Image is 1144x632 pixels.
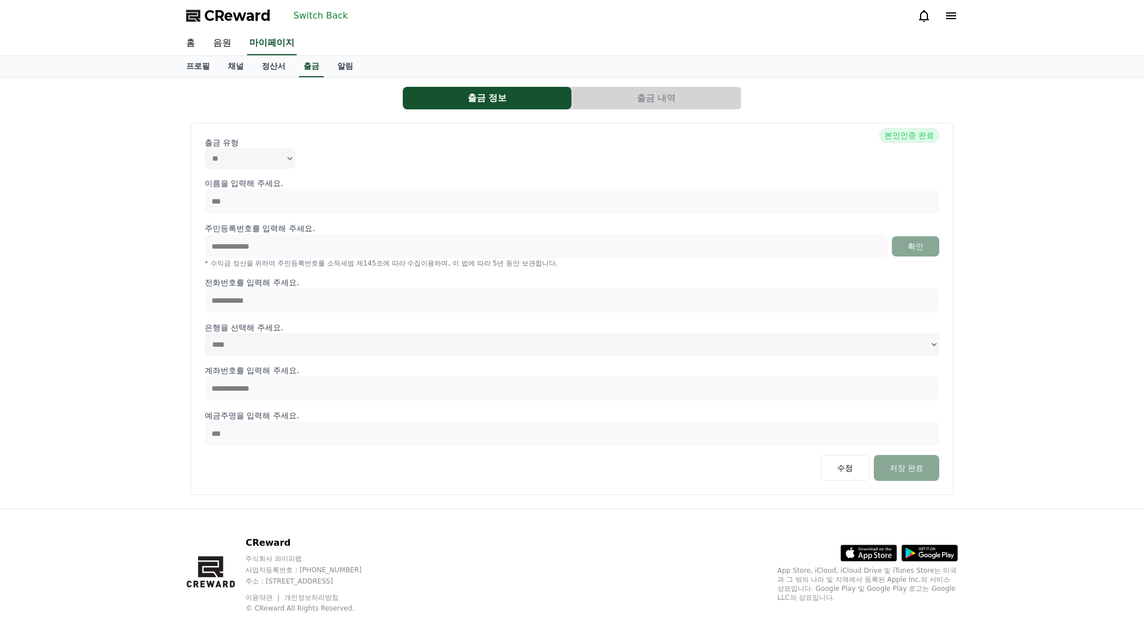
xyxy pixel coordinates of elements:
[874,455,939,481] button: 저장 완료
[245,604,383,613] p: © CReward All Rights Reserved.
[245,536,383,550] p: CReward
[186,7,271,25] a: CReward
[403,87,571,109] button: 출금 정보
[205,223,315,234] p: 주민등록번호를 입력해 주세요.
[245,565,383,574] p: 사업자등록번호 : [PHONE_NUMBER]
[777,566,958,602] p: App Store, iCloud, iCloud Drive 및 iTunes Store는 미국과 그 밖의 나라 및 지역에서 등록된 Apple Inc.의 서비스 상표입니다. Goo...
[204,32,240,55] a: 음원
[205,322,939,333] p: 은행을 선택해 주세요.
[289,7,353,25] button: Switch Back
[284,594,338,602] a: 개인정보처리방침
[879,128,939,143] span: 본인인증 완료
[205,277,939,288] p: 전화번호를 입력해 주세요.
[247,32,297,55] a: 마이페이지
[219,56,253,77] a: 채널
[205,259,939,268] p: * 수익금 정산을 위하여 주민등록번호를 소득세법 제145조에 따라 수집이용하며, 이 법에 따라 5년 동안 보관합니다.
[253,56,294,77] a: 정산서
[328,56,362,77] a: 알림
[177,56,219,77] a: 프로필
[204,7,271,25] span: CReward
[205,178,939,189] p: 이름을 입력해 주세요.
[572,87,741,109] button: 출금 내역
[205,137,939,148] p: 출금 유형
[177,32,204,55] a: 홈
[205,410,939,421] p: 예금주명을 입력해 주세요.
[245,577,383,586] p: 주소 : [STREET_ADDRESS]
[245,554,383,563] p: 주식회사 와이피랩
[205,365,939,376] p: 계좌번호를 입력해 주세요.
[821,455,869,481] button: 수정
[245,594,281,602] a: 이용약관
[892,236,939,257] button: 확인
[299,56,324,77] a: 출금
